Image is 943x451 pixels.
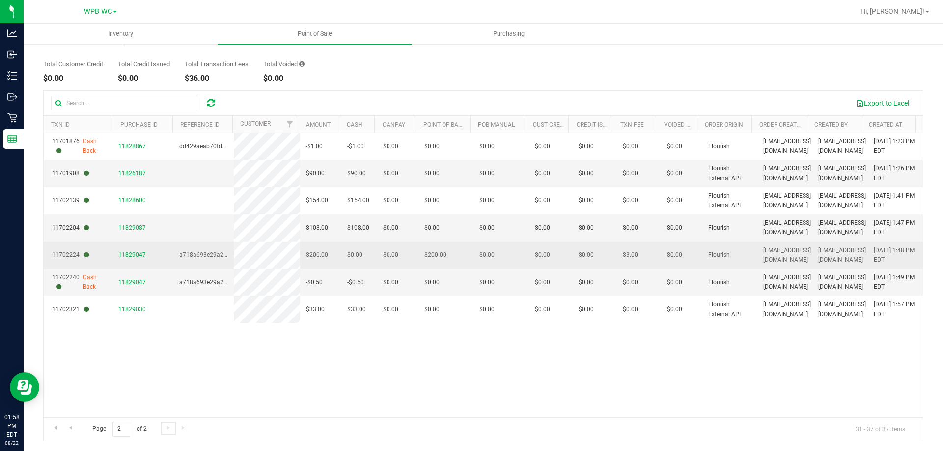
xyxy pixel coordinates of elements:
[347,196,369,205] span: $154.00
[623,305,638,314] span: $0.00
[535,250,550,260] span: $0.00
[763,164,811,183] span: [EMAIL_ADDRESS][DOMAIN_NAME]
[4,413,19,439] p: 01:58 PM EDT
[667,169,682,178] span: $0.00
[114,37,165,45] div: $1,530.30
[708,278,730,287] span: Flourish
[7,71,17,80] inline-svg: Inventory
[479,305,495,314] span: $0.00
[52,305,89,314] span: 11702321
[818,273,866,292] span: [EMAIL_ADDRESS][DOMAIN_NAME]
[240,120,271,127] a: Customer
[51,121,70,128] a: TXN ID
[4,439,19,447] p: 08/22
[874,273,917,292] span: [DATE] 1:49 PM EDT
[424,278,440,287] span: $0.00
[95,29,146,38] span: Inventory
[620,121,644,128] a: Txn Fee
[424,223,440,233] span: $0.00
[118,224,146,231] span: 11829087
[52,223,89,233] span: 11702204
[118,306,146,313] span: 11829030
[275,37,354,45] div: $710.00
[263,61,305,67] div: Total Voided
[7,50,17,59] inline-svg: Inbound
[52,273,83,292] span: 11702240
[10,372,39,402] iframe: Resource center
[763,300,811,318] span: [EMAIL_ADDRESS][DOMAIN_NAME]
[83,273,107,292] span: Cash Back
[535,169,550,178] span: $0.00
[535,196,550,205] span: $0.00
[347,121,362,128] a: Cash
[479,278,495,287] span: $0.00
[763,273,811,292] span: [EMAIL_ADDRESS][DOMAIN_NAME]
[818,246,866,265] span: [EMAIL_ADDRESS][DOMAIN_NAME]
[479,196,495,205] span: $0.00
[577,121,617,128] a: Credit Issued
[479,250,495,260] span: $0.00
[623,196,638,205] span: $0.00
[874,137,917,156] span: [DATE] 1:23 PM EDT
[818,137,866,156] span: [EMAIL_ADDRESS][DOMAIN_NAME]
[708,223,730,233] span: Flourish
[118,251,146,258] span: 11829047
[623,278,638,287] span: $0.00
[818,191,866,210] span: [EMAIL_ADDRESS][DOMAIN_NAME]
[83,137,107,156] span: Cash Back
[818,164,866,183] span: [EMAIL_ADDRESS][DOMAIN_NAME]
[51,96,198,110] input: Search...
[299,61,305,67] i: Sum of all voided payment transaction amounts, excluding tips and transaction fees.
[708,300,751,318] span: Flourish External API
[579,169,594,178] span: $0.00
[479,169,495,178] span: $0.00
[347,250,362,260] span: $0.00
[705,121,743,128] a: Order Origin
[424,305,440,314] span: $0.00
[579,305,594,314] span: $0.00
[347,278,364,287] span: -$0.50
[112,422,130,437] input: 2
[63,422,78,435] a: Go to the previous page
[667,142,682,151] span: $0.00
[306,169,325,178] span: $90.00
[623,169,638,178] span: $0.00
[708,250,730,260] span: Flourish
[535,305,550,314] span: $0.00
[48,422,62,435] a: Go to the first page
[7,28,17,38] inline-svg: Analytics
[52,137,83,156] span: 11701876
[185,61,249,67] div: Total Transaction Fees
[284,29,345,38] span: Point of Sale
[818,300,866,318] span: [EMAIL_ADDRESS][DOMAIN_NAME]
[120,121,158,128] a: Purchase ID
[347,305,366,314] span: $33.00
[479,142,495,151] span: $0.00
[383,223,398,233] span: $0.00
[7,113,17,123] inline-svg: Retail
[118,75,170,82] div: $0.00
[43,61,103,67] div: Total Customer Credit
[708,164,751,183] span: Flourish External API
[535,142,550,151] span: $0.00
[306,223,328,233] span: $108.00
[424,142,440,151] span: $0.00
[218,24,412,44] a: Point of Sale
[763,218,811,237] span: [EMAIL_ADDRESS][DOMAIN_NAME]
[306,250,328,260] span: $200.00
[118,61,170,67] div: Total Credit Issued
[579,223,594,233] span: $0.00
[869,121,902,128] a: Created At
[179,279,288,286] span: a718a693e29a267290632619453e7796
[814,121,848,128] a: Created By
[874,191,917,210] span: [DATE] 1:41 PM EDT
[763,246,811,265] span: [EMAIL_ADDRESS][DOMAIN_NAME]
[479,223,495,233] span: $0.00
[281,116,298,133] a: Filter
[52,169,89,178] span: 11701908
[180,121,220,128] a: Reference ID
[347,142,364,151] span: -$1.00
[664,121,713,128] a: Voided Payment
[383,142,398,151] span: $0.00
[667,278,682,287] span: $0.00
